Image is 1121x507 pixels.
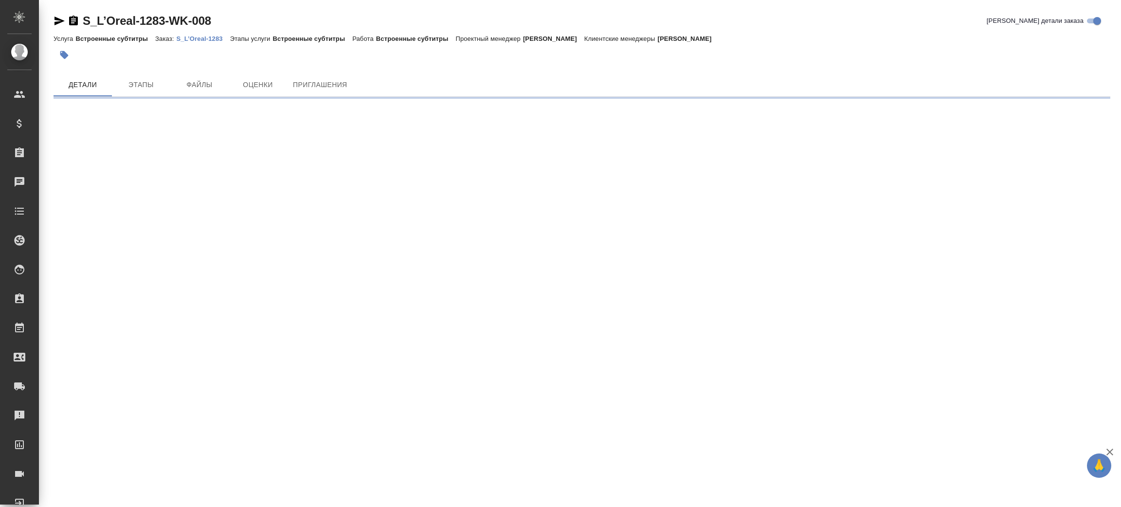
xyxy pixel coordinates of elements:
p: Работа [352,35,376,42]
span: Приглашения [293,79,347,91]
p: Встроенные субтитры [75,35,155,42]
a: S_L’Oreal-1283 [177,34,230,42]
span: [PERSON_NAME] детали заказа [987,16,1084,26]
p: [PERSON_NAME] [658,35,719,42]
button: Скопировать ссылку для ЯМессенджера [54,15,65,27]
span: Файлы [176,79,223,91]
span: Детали [59,79,106,91]
p: Услуга [54,35,75,42]
p: Заказ: [155,35,176,42]
p: Встроенные субтитры [273,35,353,42]
p: S_L’Oreal-1283 [177,35,230,42]
p: Клиентские менеджеры [584,35,658,42]
p: Этапы услуги [230,35,273,42]
a: S_L’Oreal-1283-WK-008 [83,14,211,27]
button: Скопировать ссылку [68,15,79,27]
p: Проектный менеджер [455,35,523,42]
button: 🙏 [1087,453,1111,478]
span: Оценки [235,79,281,91]
span: 🙏 [1091,455,1107,476]
p: Встроенные субтитры [376,35,456,42]
span: Этапы [118,79,164,91]
button: Добавить тэг [54,44,75,66]
p: [PERSON_NAME] [523,35,584,42]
